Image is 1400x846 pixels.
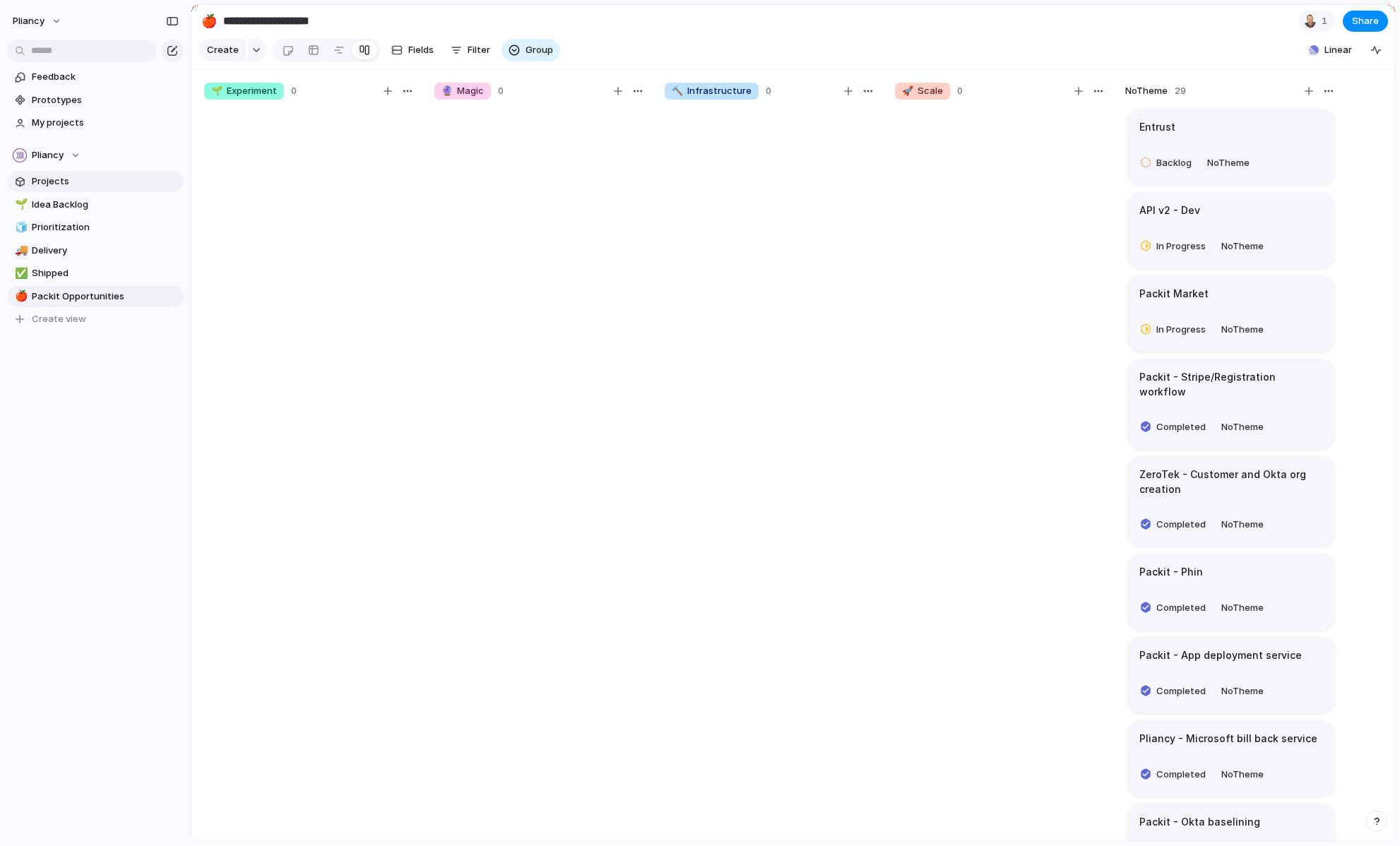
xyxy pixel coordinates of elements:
[15,288,25,304] div: 🍎
[201,11,217,30] div: 🍎
[1125,84,1168,98] span: No Theme
[7,194,184,215] a: 🌱Idea Backlog
[1221,685,1264,696] span: No Theme
[7,286,184,307] a: 🍎Packit Opportunities
[1127,456,1335,547] div: ZeroTek - Customer and Okta org creationCompletedNoTheme
[468,43,490,57] span: Filter
[7,240,184,261] a: 🚚Delivery
[1204,152,1253,174] button: NoTheme
[1139,814,1260,830] h1: Packit - Okta baselining
[1352,14,1379,28] span: Share
[1139,564,1203,580] h1: Packit - Phin
[32,116,179,130] span: My projects
[32,290,179,304] span: Packit Opportunities
[502,39,560,61] button: Group
[1218,318,1267,341] button: NoTheme
[32,220,179,234] span: Prioritization
[13,244,27,258] button: 🚚
[1221,602,1264,613] span: No Theme
[7,217,184,238] div: 🧊Prioritization
[32,244,179,258] span: Delivery
[1221,421,1264,432] span: No Theme
[211,84,277,98] span: Experiment
[32,266,179,280] span: Shipped
[1127,554,1335,630] div: Packit - PhinCompletedNoTheme
[1156,768,1206,782] span: Completed
[1156,601,1206,615] span: Completed
[1218,597,1267,619] button: NoTheme
[1221,323,1264,335] span: No Theme
[1136,318,1215,341] button: In Progress
[13,198,27,212] button: 🌱
[902,85,913,96] span: 🚀
[211,85,223,96] span: 🌱
[1156,420,1206,434] span: Completed
[1127,720,1335,797] div: Pliancy - Microsoft bill back serviceCompletedNoTheme
[15,242,25,258] div: 🚚
[1136,597,1215,619] button: Completed
[198,10,220,32] button: 🍎
[32,198,179,212] span: Idea Backlog
[207,43,239,57] span: Create
[386,39,439,61] button: Fields
[1218,680,1267,703] button: NoTheme
[32,93,179,107] span: Prototypes
[1139,467,1323,496] h1: ZeroTek - Customer and Okta org creation
[7,66,184,88] a: Feedback
[1139,286,1209,302] h1: Packit Market
[1221,240,1264,251] span: No Theme
[198,39,246,61] button: Create
[672,84,752,98] span: Infrastructure
[1139,731,1317,746] h1: Pliancy - Microsoft bill back service
[441,85,453,96] span: 🔮
[902,84,943,98] span: Scale
[1218,416,1267,439] button: NoTheme
[7,263,184,284] a: ✅Shipped
[1136,513,1215,536] button: Completed
[1303,40,1358,61] button: Linear
[1221,518,1264,530] span: No Theme
[291,84,297,98] span: 0
[498,84,504,98] span: 0
[1322,14,1331,28] span: 1
[672,85,683,96] span: 🔨
[7,90,184,111] a: Prototypes
[32,312,86,326] span: Create view
[13,290,27,304] button: 🍎
[957,84,963,98] span: 0
[7,309,184,330] button: Create view
[15,196,25,213] div: 🌱
[1207,157,1250,168] span: No Theme
[1221,768,1264,780] span: No Theme
[1139,369,1323,399] h1: Packit - Stripe/Registration workflow
[1175,84,1186,98] span: 29
[15,266,25,282] div: ✅
[13,220,27,234] button: 🧊
[1127,109,1335,185] div: EntrustBacklogNoTheme
[6,10,69,32] button: Pliancy
[408,43,434,57] span: Fields
[32,174,179,189] span: Projects
[32,148,64,162] span: Pliancy
[1218,235,1267,258] button: NoTheme
[1136,235,1215,258] button: In Progress
[1139,119,1175,135] h1: Entrust
[1218,513,1267,536] button: NoTheme
[1136,763,1215,786] button: Completed
[13,14,45,28] span: Pliancy
[445,39,496,61] button: Filter
[766,84,771,98] span: 0
[1156,684,1206,698] span: Completed
[526,43,553,57] span: Group
[1127,359,1335,449] div: Packit - Stripe/Registration workflowCompletedNoTheme
[13,266,27,280] button: ✅
[1139,203,1200,218] h1: API v2 - Dev
[1343,11,1388,32] button: Share
[1136,152,1201,174] button: Backlog
[7,171,184,192] a: Projects
[1156,323,1206,337] span: In Progress
[7,112,184,133] a: My projects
